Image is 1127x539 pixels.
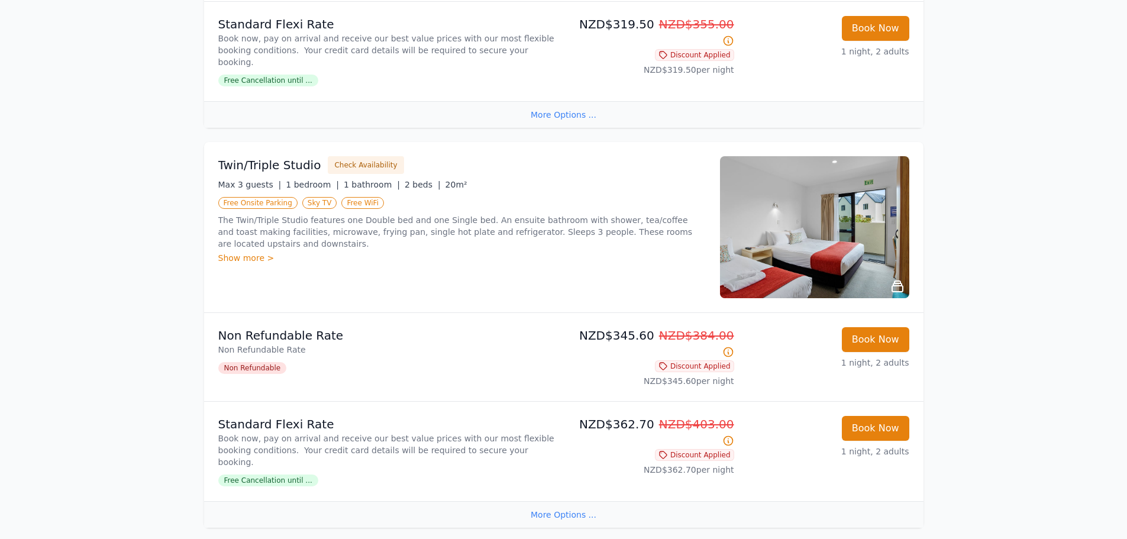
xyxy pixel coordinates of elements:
[569,16,734,49] p: NZD$319.50
[344,180,400,189] span: 1 bathroom |
[218,33,559,68] p: Book now, pay on arrival and receive our best value prices with our most flexible booking conditi...
[204,101,923,128] div: More Options ...
[218,433,559,468] p: Book now, pay on arrival and receive our best value prices with our most flexible booking conditi...
[659,417,734,431] span: NZD$403.00
[569,416,734,449] p: NZD$362.70
[218,75,318,86] span: Free Cancellation until ...
[218,157,321,173] h3: Twin/Triple Studio
[659,17,734,31] span: NZD$355.00
[218,252,706,264] div: Show more >
[218,180,282,189] span: Max 3 guests |
[302,197,337,209] span: Sky TV
[218,327,559,344] p: Non Refundable Rate
[569,375,734,387] p: NZD$345.60 per night
[405,180,441,189] span: 2 beds |
[744,46,909,57] p: 1 night, 2 adults
[842,327,909,352] button: Book Now
[218,475,318,486] span: Free Cancellation until ...
[655,449,734,461] span: Discount Applied
[744,446,909,457] p: 1 night, 2 adults
[218,214,706,250] p: The Twin/Triple Studio features one Double bed and one Single bed. An ensuite bathroom with showe...
[744,357,909,369] p: 1 night, 2 adults
[218,197,298,209] span: Free Onsite Parking
[218,362,287,374] span: Non Refundable
[655,360,734,372] span: Discount Applied
[569,64,734,76] p: NZD$319.50 per night
[328,156,403,174] button: Check Availability
[218,416,559,433] p: Standard Flexi Rate
[569,327,734,360] p: NZD$345.60
[569,464,734,476] p: NZD$362.70 per night
[659,328,734,343] span: NZD$384.00
[842,16,909,41] button: Book Now
[842,416,909,441] button: Book Now
[218,344,559,356] p: Non Refundable Rate
[204,501,923,528] div: More Options ...
[445,180,467,189] span: 20m²
[655,49,734,61] span: Discount Applied
[218,16,559,33] p: Standard Flexi Rate
[341,197,384,209] span: Free WiFi
[286,180,339,189] span: 1 bedroom |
